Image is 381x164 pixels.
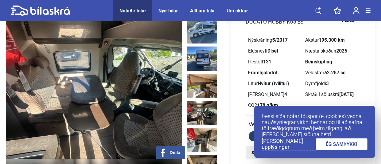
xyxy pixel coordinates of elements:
[272,37,288,43] b: 5/2017
[227,8,248,14] a: Um okkur
[170,150,180,155] span: Deila
[248,92,300,97] div: [PERSON_NAME]
[248,38,300,43] div: Nýskráning
[187,101,217,125] img: 1753118481_6565300102553302385_25418454359120720.jpg
[305,92,357,97] div: Skráð í söluskrá
[305,70,357,75] div: Vélastærð
[353,7,360,14] img: user-login.svg
[251,150,276,155] strong: Skoða skipti:
[339,92,354,97] b: [DATE]
[190,8,215,14] a: Allt um bíla
[305,38,357,43] div: Akstur
[262,113,367,137] p: Þessi síða notar fótspor (e. cookies) vegna nauðsynlegrar virkni hennar og til að safna tölfræðig...
[316,138,368,150] a: ÉG SAMÞYKKI
[263,59,271,65] b: 131
[305,49,357,53] div: Næsta skoðun
[248,81,300,86] div: Litur
[249,121,260,127] span: Verð
[156,146,185,159] button: Deila
[248,49,300,53] div: Eldsneyti
[258,81,289,86] b: Hvítur (tvílitur)
[248,103,300,108] div: CO2
[246,18,304,25] h2: DUCATO HOBBY K65 ES
[248,70,278,76] b: Framhjóladrif
[327,70,347,76] b: 2.287 cc.
[305,81,357,86] div: Dyrafjöldi
[119,8,146,14] a: Notaðir bílar
[262,138,316,150] a: [PERSON_NAME] upplýsingar
[187,19,217,43] img: 1753118480_1773348580825028385_25418452968221511.jpg
[305,59,332,65] b: Beinskipting
[248,59,300,64] div: Hestöfl
[284,92,287,97] b: 4
[267,48,278,54] b: Dísel
[257,102,278,108] b: 178 g/km
[187,74,217,98] img: 1753118481_6053532579373464300_25418453913536458.jpg
[158,8,178,14] a: Nýir bílar
[249,133,287,140] div: 88.777 kr. / mán
[187,128,217,152] img: 1753118482_6142760821400611722_25418454866498689.jpg
[187,47,217,71] img: 1753118480_6170446442522558719_25418453442445723.jpg
[319,37,345,43] b: 195.000 km
[336,48,347,54] b: 2026
[326,81,329,86] b: 3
